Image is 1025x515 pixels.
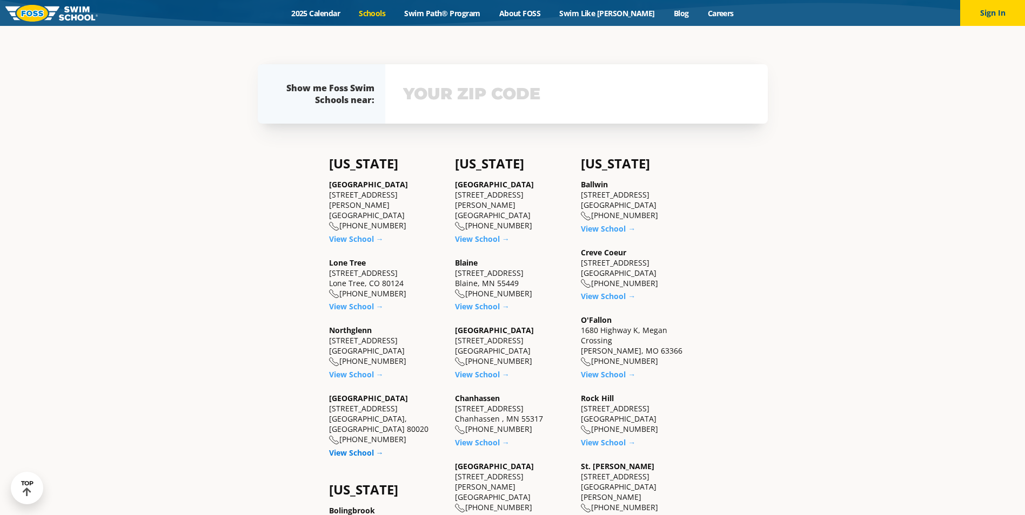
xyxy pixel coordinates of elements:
[455,461,570,513] div: [STREET_ADDRESS][PERSON_NAME] [GEOGRAPHIC_DATA] [PHONE_NUMBER]
[455,179,570,231] div: [STREET_ADDRESS][PERSON_NAME] [GEOGRAPHIC_DATA] [PHONE_NUMBER]
[395,8,490,18] a: Swim Path® Program
[455,325,534,335] a: [GEOGRAPHIC_DATA]
[329,325,444,367] div: [STREET_ADDRESS] [GEOGRAPHIC_DATA] [PHONE_NUMBER]
[664,8,698,18] a: Blog
[581,247,626,257] a: Creve Coeur
[279,82,374,106] div: Show me Foss Swim Schools near:
[581,437,635,448] a: View School →
[581,357,591,367] img: location-phone-o-icon.svg
[581,315,696,367] div: 1680 Highway K, Megan Crossing [PERSON_NAME], MO 63366 [PHONE_NUMBER]
[329,436,339,445] img: location-phone-o-icon.svg
[329,234,384,244] a: View School →
[455,325,570,367] div: [STREET_ADDRESS] [GEOGRAPHIC_DATA] [PHONE_NUMBER]
[581,393,696,435] div: [STREET_ADDRESS] [GEOGRAPHIC_DATA] [PHONE_NUMBER]
[581,156,696,171] h4: [US_STATE]
[581,461,654,471] a: St. [PERSON_NAME]
[329,179,444,231] div: [STREET_ADDRESS][PERSON_NAME] [GEOGRAPHIC_DATA] [PHONE_NUMBER]
[455,156,570,171] h4: [US_STATE]
[329,369,384,380] a: View School →
[5,5,98,22] img: FOSS Swim School Logo
[550,8,665,18] a: Swim Like [PERSON_NAME]
[329,325,372,335] a: Northglenn
[400,78,753,110] input: YOUR ZIP CODE
[455,369,510,380] a: View School →
[581,425,591,435] img: location-phone-o-icon.svg
[455,234,510,244] a: View School →
[455,222,465,231] img: location-phone-o-icon.svg
[581,291,635,301] a: View School →
[329,357,339,367] img: location-phone-o-icon.svg
[581,279,591,288] img: location-phone-o-icon.svg
[455,301,510,311] a: View School →
[329,448,384,458] a: View School →
[581,179,696,221] div: [STREET_ADDRESS] [GEOGRAPHIC_DATA] [PHONE_NUMBER]
[329,257,366,268] a: Lone Tree
[581,315,612,325] a: O'Fallon
[21,480,34,497] div: TOP
[490,8,550,18] a: About FOSS
[455,461,534,471] a: [GEOGRAPHIC_DATA]
[329,393,408,403] a: [GEOGRAPHIC_DATA]
[455,289,465,299] img: location-phone-o-icon.svg
[455,393,500,403] a: Chanhassen
[581,212,591,221] img: location-phone-o-icon.svg
[329,393,444,445] div: [STREET_ADDRESS] [GEOGRAPHIC_DATA], [GEOGRAPHIC_DATA] 80020 [PHONE_NUMBER]
[350,8,395,18] a: Schools
[581,504,591,513] img: location-phone-o-icon.svg
[329,301,384,311] a: View School →
[581,461,696,513] div: [STREET_ADDRESS] [GEOGRAPHIC_DATA][PERSON_NAME] [PHONE_NUMBER]
[698,8,743,18] a: Careers
[329,257,444,299] div: [STREET_ADDRESS] Lone Tree, CO 80124 [PHONE_NUMBER]
[581,393,614,403] a: Rock Hill
[455,504,465,513] img: location-phone-o-icon.svg
[455,393,570,435] div: [STREET_ADDRESS] Chanhassen , MN 55317 [PHONE_NUMBER]
[329,482,444,497] h4: [US_STATE]
[282,8,350,18] a: 2025 Calendar
[329,222,339,231] img: location-phone-o-icon.svg
[455,257,570,299] div: [STREET_ADDRESS] Blaine, MN 55449 [PHONE_NUMBER]
[329,156,444,171] h4: [US_STATE]
[455,357,465,367] img: location-phone-o-icon.svg
[581,179,608,189] a: Ballwin
[455,179,534,189] a: [GEOGRAPHIC_DATA]
[581,223,635,234] a: View School →
[581,369,635,380] a: View School →
[581,247,696,289] div: [STREET_ADDRESS] [GEOGRAPHIC_DATA] [PHONE_NUMBER]
[455,257,478,268] a: Blaine
[455,425,465,435] img: location-phone-o-icon.svg
[329,179,408,189] a: [GEOGRAPHIC_DATA]
[329,289,339,299] img: location-phone-o-icon.svg
[455,437,510,448] a: View School →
